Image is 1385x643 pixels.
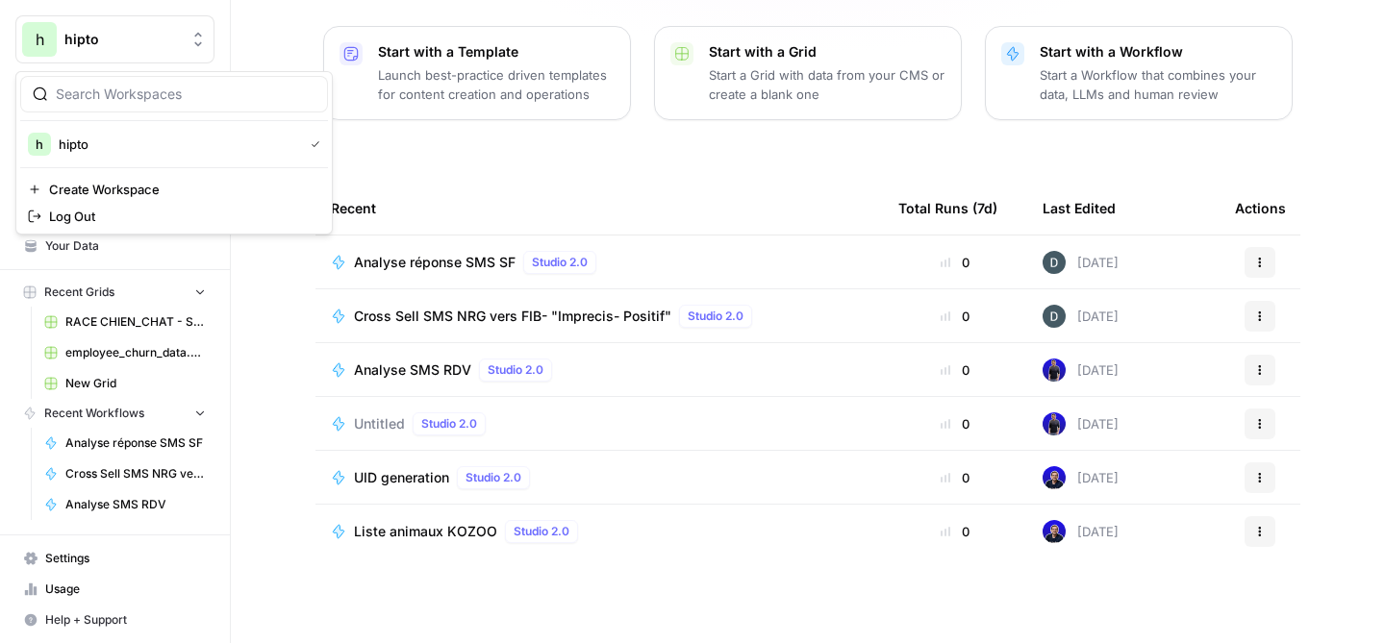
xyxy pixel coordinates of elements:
span: Studio 2.0 [466,469,521,486]
span: Create Workspace [49,180,313,199]
a: RACE CHIEN_CHAT - SANTEVET - GLOBAL.csv [36,307,214,337]
a: Your Data [15,231,214,261]
span: Analyse SMS RDV [65,496,206,513]
span: hipto [64,30,181,49]
span: Analyse réponse SMS SF [354,253,516,272]
a: UID generationStudio 2.0 [331,466,868,489]
div: [DATE] [1043,305,1119,328]
a: Cross Sell SMS NRG vers FIB- "Imprecis- Positif"Studio 2.0 [331,305,868,328]
button: Start with a TemplateLaunch best-practice driven templates for content creation and operations [323,26,631,120]
button: Start with a GridStart a Grid with data from your CMS or create a blank one [654,26,962,120]
a: Usage [15,574,214,605]
p: Start a Workflow that combines your data, LLMs and human review [1040,65,1276,104]
div: Recent [331,182,868,235]
span: Liste animaux KOZOO [354,522,497,541]
div: [DATE] [1043,251,1119,274]
img: ktbceg2sd0oo50bdjok5o0l88qbz [1043,251,1066,274]
a: Cross Sell SMS NRG vers FIB- "Imprecis- Positif" [36,458,214,489]
div: 0 [898,360,1012,380]
p: Start with a Template [378,42,615,62]
img: clm8ojs6d63lteqcfhpiffxuny5o [1043,466,1066,489]
img: ktbceg2sd0oo50bdjok5o0l88qbz [1043,305,1066,328]
span: Settings [45,550,206,567]
div: [DATE] [1043,359,1119,382]
a: Analyse réponse SMS SFStudio 2.0 [331,251,868,274]
span: Studio 2.0 [688,308,743,325]
a: Liste animaux KOZOOStudio 2.0 [331,520,868,543]
div: 0 [898,307,1012,326]
span: hipto [59,135,295,154]
div: [DATE] [1043,466,1119,489]
img: clm8ojs6d63lteqcfhpiffxuny5o [1043,520,1066,543]
span: Studio 2.0 [488,361,543,379]
span: Studio 2.0 [514,523,569,540]
span: Your Data [45,237,206,255]
span: Analyse réponse SMS SF [65,434,206,452]
div: Last Edited [1043,182,1116,235]
div: 0 [898,522,1012,541]
div: Total Runs (7d) [898,182,997,235]
div: 0 [898,468,1012,487]
span: Cross Sell SMS NRG vers FIB- "Imprecis- Positif" [354,307,671,326]
span: New Grid [65,375,206,392]
p: Start with a Grid [709,42,945,62]
button: Help + Support [15,605,214,635]
span: Usage [45,581,206,598]
div: [DATE] [1043,520,1119,543]
a: New Grid [36,368,214,399]
a: Analyse SMS RDVStudio 2.0 [331,359,868,382]
p: Start with a Workflow [1040,42,1276,62]
span: Help + Support [45,611,206,629]
span: Cross Sell SMS NRG vers FIB- "Imprecis- Positif" [65,465,206,482]
a: Analyse réponse SMS SF [36,428,214,458]
span: UID generation [354,468,449,487]
button: Recent Workflows [15,399,214,428]
p: Launch best-practice driven templates for content creation and operations [378,65,615,104]
p: Start a Grid with data from your CMS or create a blank one [709,65,945,104]
img: tm7nbf11z5tnjh26owgjxmiwsfpr [1043,412,1066,435]
span: Untitled [354,414,405,433]
a: employee_churn_data.csv [36,337,214,368]
span: Recent Grids [44,284,114,301]
span: Recent Workflows [44,405,144,422]
div: 0 [898,414,1012,433]
button: Start with a WorkflowStart a Workflow that combines your data, LLMs and human review [985,26,1293,120]
span: Log Out [49,207,313,226]
span: Studio 2.0 [532,254,588,271]
a: Create Workspace [20,176,328,203]
a: Settings [15,543,214,574]
button: Workspace: hipto [15,15,214,63]
span: h [36,28,44,51]
div: [DATE] [1043,412,1119,435]
img: tm7nbf11z5tnjh26owgjxmiwsfpr [1043,359,1066,382]
input: Search Workspaces [56,85,315,104]
button: Recent Grids [15,278,214,307]
a: Log Out [20,203,328,230]
span: Studio 2.0 [421,415,477,433]
a: UntitledStudio 2.0 [331,412,868,435]
span: Analyse SMS RDV [354,360,471,380]
div: Workspace: hipto [15,71,333,235]
span: h [36,135,43,154]
a: Analyse SMS RDV [36,489,214,520]
span: RACE CHIEN_CHAT - SANTEVET - GLOBAL.csv [65,313,206,331]
div: Actions [1235,182,1286,235]
span: employee_churn_data.csv [65,344,206,361]
div: 0 [898,253,1012,272]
